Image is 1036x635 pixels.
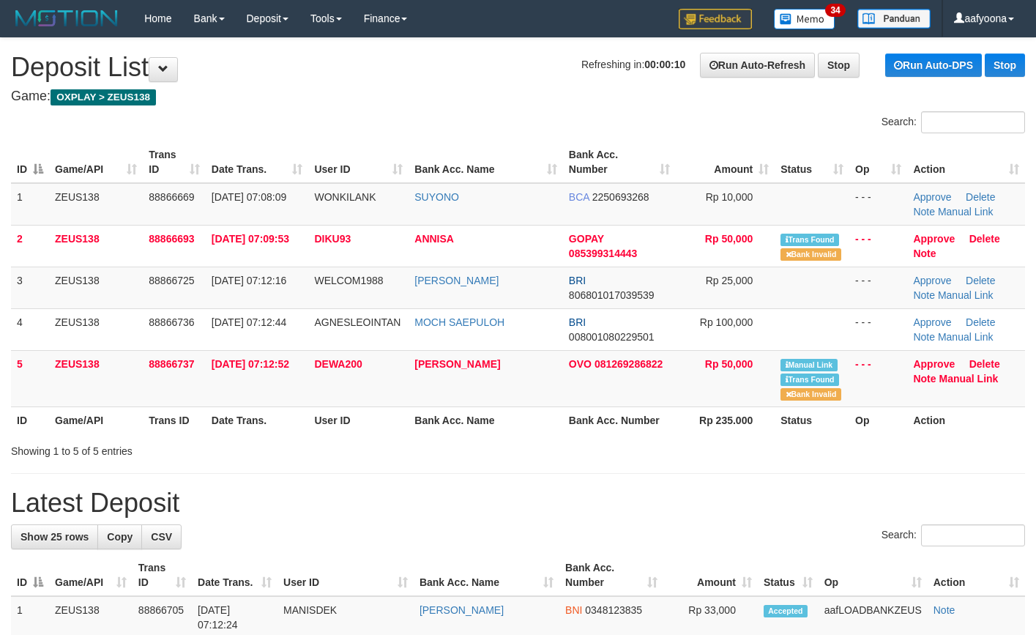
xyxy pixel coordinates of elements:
a: Run Auto-DPS [885,53,982,77]
input: Search: [921,524,1025,546]
span: BRI [569,275,586,286]
a: [PERSON_NAME] [414,275,499,286]
td: ZEUS138 [49,350,143,406]
strong: 00:00:10 [644,59,685,70]
span: [DATE] 07:12:52 [212,358,289,370]
td: ZEUS138 [49,183,143,226]
td: - - - [849,350,907,406]
a: Note [913,373,936,385]
a: Note [913,331,935,343]
th: User ID [308,406,409,434]
span: CSV [151,531,172,543]
span: Copy 081269286822 to clipboard [595,358,663,370]
a: MOCH SAEPULOH [414,316,504,328]
span: [DATE] 07:12:44 [212,316,286,328]
td: - - - [849,183,907,226]
th: Date Trans.: activate to sort column ascending [192,554,277,596]
span: Copy 008001080229501 to clipboard [569,331,655,343]
th: Bank Acc. Name: activate to sort column ascending [414,554,559,596]
a: Note [913,248,936,259]
h4: Game: [11,89,1025,104]
td: 1 [11,183,49,226]
td: ZEUS138 [49,267,143,308]
a: Note [913,206,935,218]
td: - - - [849,308,907,350]
a: Copy [97,524,142,549]
span: Bank is not match [780,388,841,401]
a: [PERSON_NAME] [420,604,504,616]
span: GOPAY [569,233,604,245]
span: BRI [569,316,586,328]
span: Similar transaction found [780,374,839,386]
a: Approve [913,233,955,245]
a: Manual Link [939,373,998,385]
span: 88866737 [149,358,194,370]
th: Status: activate to sort column ascending [775,141,849,183]
td: - - - [849,225,907,267]
th: Amount: activate to sort column ascending [663,554,758,596]
th: Rp 235.000 [676,406,775,434]
th: Action: activate to sort column ascending [907,141,1025,183]
a: Stop [985,53,1025,77]
span: OVO [569,358,592,370]
span: 88866736 [149,316,194,328]
td: ZEUS138 [49,308,143,350]
td: 5 [11,350,49,406]
a: Run Auto-Refresh [700,53,815,78]
a: Note [933,604,955,616]
a: Delete [966,316,995,328]
th: Date Trans.: activate to sort column ascending [206,141,309,183]
th: Op [849,406,907,434]
th: Trans ID: activate to sort column ascending [143,141,205,183]
th: ID: activate to sort column descending [11,554,49,596]
span: WONKILANK [314,191,376,203]
a: ANNISA [414,233,454,245]
td: - - - [849,267,907,308]
h1: Deposit List [11,53,1025,82]
img: MOTION_logo.png [11,7,122,29]
td: 3 [11,267,49,308]
a: Approve [913,316,951,328]
span: BNI [565,604,582,616]
a: Manual Link [938,289,994,301]
a: Stop [818,53,860,78]
span: Copy 0348123835 to clipboard [585,604,642,616]
label: Search: [882,524,1025,546]
span: Accepted [764,605,808,617]
span: Bank is not match [780,248,841,261]
td: 2 [11,225,49,267]
th: Action [907,406,1025,434]
div: Showing 1 to 5 of 5 entries [11,438,421,458]
input: Search: [921,111,1025,133]
th: Game/API: activate to sort column ascending [49,141,143,183]
th: Bank Acc. Number: activate to sort column ascending [563,141,676,183]
span: Manually Linked [780,359,837,371]
a: Delete [969,358,1000,370]
a: Manual Link [938,206,994,218]
td: 4 [11,308,49,350]
h1: Latest Deposit [11,489,1025,518]
th: Op: activate to sort column ascending [819,554,928,596]
span: DIKU93 [314,233,351,245]
span: Rp 25,000 [706,275,753,286]
span: DEWA200 [314,358,362,370]
th: Op: activate to sort column ascending [849,141,907,183]
span: Similar transaction found [780,234,839,246]
span: Rp 100,000 [700,316,753,328]
span: Copy 2250693268 to clipboard [592,191,649,203]
th: Trans ID [143,406,205,434]
th: Amount: activate to sort column ascending [676,141,775,183]
span: Copy [107,531,133,543]
th: Bank Acc. Name [409,406,563,434]
span: Rp 10,000 [706,191,753,203]
th: Game/API: activate to sort column ascending [49,554,133,596]
span: 88866725 [149,275,194,286]
span: Rp 50,000 [705,358,753,370]
img: panduan.png [857,9,931,29]
img: Button%20Memo.svg [774,9,835,29]
a: [PERSON_NAME] [414,358,500,370]
span: [DATE] 07:12:16 [212,275,286,286]
span: WELCOM1988 [314,275,383,286]
span: AGNESLEOINTAN [314,316,400,328]
a: SUYONO [414,191,459,203]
